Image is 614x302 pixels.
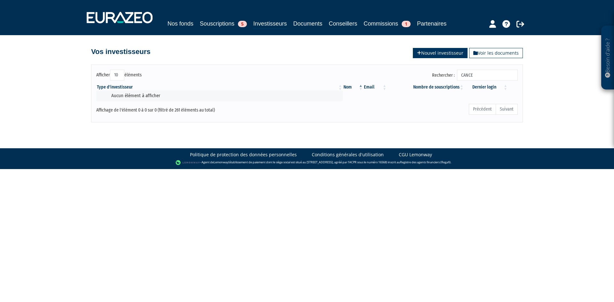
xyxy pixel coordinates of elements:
[363,84,387,90] th: Email : activer pour trier la colonne par ordre croissant
[417,19,446,28] a: Partenaires
[343,84,363,90] th: Nom : activer pour trier la colonne par ordre d&eacute;croissant
[110,70,124,81] select: Afficheréléments
[190,151,297,158] a: Politique de protection des données personnelles
[6,159,608,166] div: - Agent de (établissement de paiement dont le siège social est situé au [STREET_ADDRESS], agréé p...
[91,48,150,56] h4: Vos investisseurs
[176,159,200,166] img: logo-lemonway.png
[87,12,153,23] img: 1732889491-logotype_eurazeo_blanc_rvb.png
[457,70,518,81] input: Rechercher :
[214,160,228,164] a: Lemonway
[96,84,343,90] th: Type d'investisseur : activer pour trier la colonne par ordre croissant
[200,19,247,28] a: Souscriptions5
[604,29,611,87] p: Besoin d'aide ?
[293,19,322,28] a: Documents
[253,19,287,29] a: Investisseurs
[508,84,518,90] th: &nbsp;
[96,90,343,101] td: Aucun élément à afficher
[168,19,193,28] a: Nos fonds
[413,48,468,58] a: Nouvel investisseur
[312,151,384,158] a: Conditions générales d'utilisation
[400,160,451,164] a: Registre des agents financiers (Regafi)
[96,70,142,81] label: Afficher éléments
[364,19,411,28] a: Commissions1
[432,70,518,81] label: Rechercher :
[402,21,411,27] span: 1
[399,151,432,158] a: CGU Lemonway
[464,84,508,90] th: Dernier login : activer pour trier la colonne par ordre croissant
[387,84,464,90] th: Nombre de souscriptions : activer pour trier la colonne par ordre croissant
[96,103,266,113] div: Affichage de l'élément 0 à 0 sur 0 (filtré de 261 éléments au total)
[329,19,357,28] a: Conseillers
[238,21,247,27] span: 5
[469,48,523,58] a: Voir les documents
